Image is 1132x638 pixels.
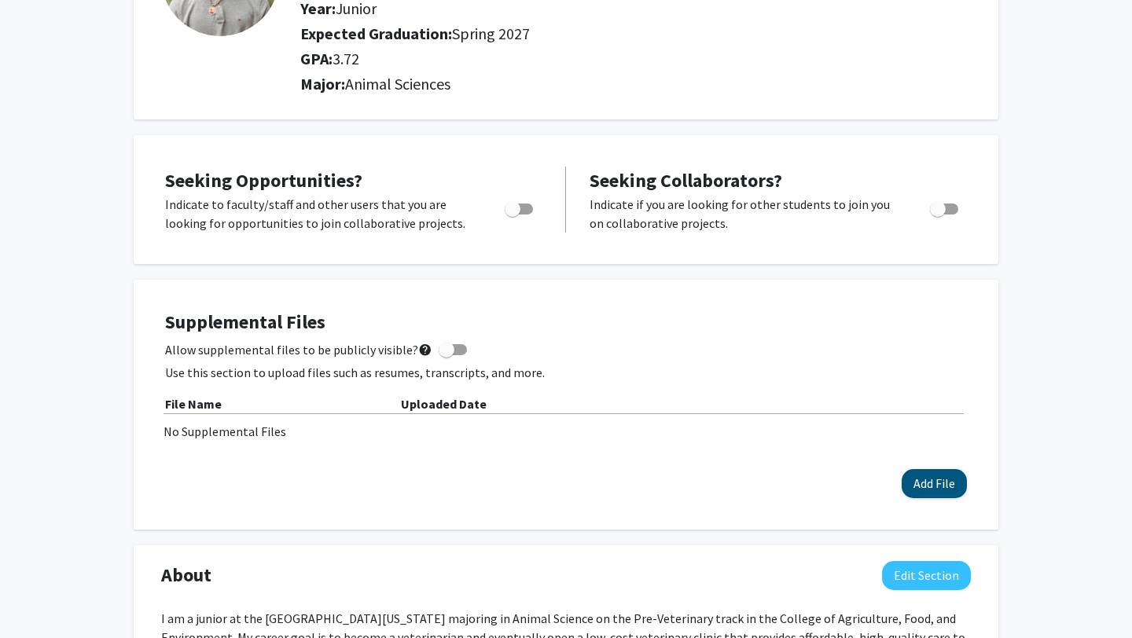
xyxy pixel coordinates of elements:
p: Indicate to faculty/staff and other users that you are looking for opportunities to join collabor... [165,195,475,233]
h4: Supplemental Files [165,311,967,334]
span: 3.72 [333,49,359,68]
mat-icon: help [418,340,432,359]
div: Toggle [924,195,967,218]
b: File Name [165,396,222,412]
button: Add File [902,469,967,498]
h2: Expected Graduation: [300,24,971,43]
span: Seeking Collaborators? [590,168,782,192]
p: Indicate if you are looking for other students to join you on collaborative projects. [590,195,900,233]
span: Spring 2027 [452,24,530,43]
span: About [161,561,211,589]
span: Allow supplemental files to be publicly visible? [165,340,432,359]
p: Use this section to upload files such as resumes, transcripts, and more. [165,363,967,382]
b: Uploaded Date [401,396,487,412]
span: Seeking Opportunities? [165,168,362,192]
span: Animal Sciences [345,74,450,93]
div: Toggle [498,195,542,218]
h2: GPA: [300,49,971,68]
iframe: Chat [12,567,67,626]
div: No Supplemental Files [164,422,968,441]
h2: Major: [300,75,971,93]
button: Edit About [882,561,971,590]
